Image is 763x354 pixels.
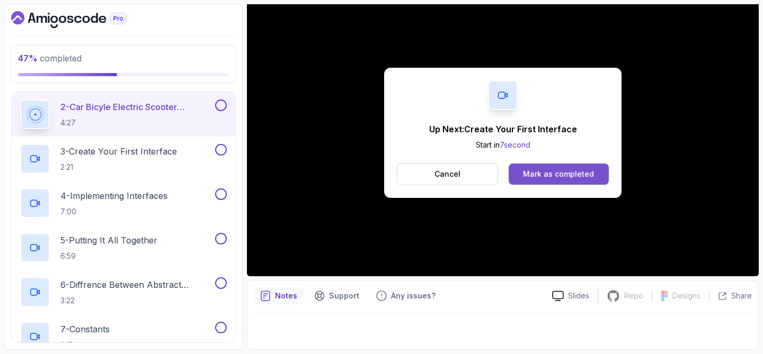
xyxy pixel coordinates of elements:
[568,291,589,301] p: Slides
[434,169,460,179] p: Cancel
[397,163,498,185] button: Cancel
[20,144,227,174] button: 3-Create Your First Interface2:21
[308,287,366,304] button: Support button
[672,291,700,301] p: Designs
[60,145,177,158] p: 3 - Create Your First Interface
[429,140,577,150] p: Start in
[60,162,177,173] p: 2:21
[18,53,38,63] span: 47 %
[60,278,213,291] p: 6 - Diffrence Between Abstract Classes And Interfaces
[429,123,577,135] p: Up Next: Create Your First Interface
[60,323,110,335] p: 7 - Constants
[509,164,609,185] button: Mark as completed
[60,234,157,247] p: 5 - Putting It All Together
[60,117,213,128] p: 4:27
[60,340,110,350] p: 2:15
[709,291,752,301] button: Share
[20,322,227,351] button: 7-Constants2:15
[370,287,442,304] button: Feedback button
[20,277,227,307] button: 6-Diffrence Between Abstract Classes And Interfaces3:22
[254,287,304,304] button: notes button
[624,291,643,301] p: Repo
[11,11,151,28] a: Dashboard
[523,169,594,179] div: Mark as completed
[60,206,167,217] p: 7:00
[20,233,227,262] button: 5-Putting It All Together6:59
[20,99,227,129] button: 2-Car Bicyle Electric Scooter Example4:27
[500,140,530,149] span: 7 second
[60,251,157,261] p: 6:59
[18,53,82,63] span: completed
[275,291,297,301] p: Notes
[391,291,436,301] p: Any issues?
[544,291,598,302] a: Slides
[731,291,752,301] p: Share
[60,189,167,202] p: 4 - Implementing Interfaces
[329,291,359,301] p: Support
[60,101,213,113] p: 2 - Car Bicyle Electric Scooter Example
[60,295,213,306] p: 3:22
[20,188,227,218] button: 4-Implementing Interfaces7:00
